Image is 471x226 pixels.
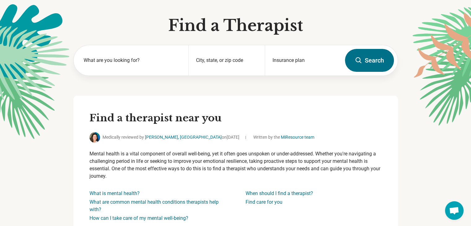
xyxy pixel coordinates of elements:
label: What are you looking for? [84,57,181,64]
button: Search [345,49,394,72]
span: Written by the [253,134,314,141]
a: What are common mental health conditions therapists help with? [89,199,219,212]
h1: Find a Therapist [73,16,398,35]
a: Open chat [445,201,464,220]
span: on [DATE] [222,135,239,140]
a: [PERSON_NAME], [GEOGRAPHIC_DATA] [145,135,222,140]
a: Find care for you [246,199,282,205]
a: MiResource team [281,135,314,140]
h2: Find a therapist near you [89,112,382,125]
a: What is mental health? [89,190,140,196]
a: When should I find a therapist? [246,190,313,196]
p: Mental health is a vital component of overall well-being, yet it often goes unspoken or under-add... [89,150,382,180]
span: Medically reviewed by [102,134,239,141]
a: How can I take care of my mental well-being? [89,215,188,221]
